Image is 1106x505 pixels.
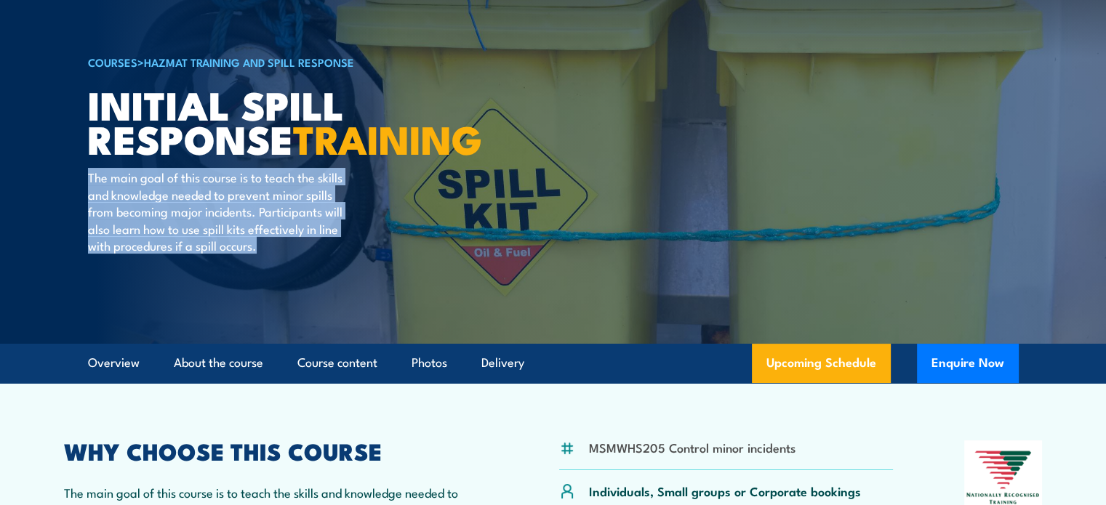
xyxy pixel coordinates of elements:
[589,482,861,499] p: Individuals, Small groups or Corporate bookings
[88,169,353,254] p: The main goal of this course is to teach the skills and knowledge needed to prevent minor spills ...
[174,344,263,382] a: About the course
[144,54,354,70] a: HAZMAT Training and Spill Response
[589,439,796,456] li: MSMWHS205 Control minor incidents
[412,344,447,382] a: Photos
[64,440,489,461] h2: WHY CHOOSE THIS COURSE
[917,344,1019,383] button: Enquire Now
[88,54,137,70] a: COURSES
[88,53,447,70] h6: >
[297,344,377,382] a: Course content
[88,344,140,382] a: Overview
[752,344,891,383] a: Upcoming Schedule
[88,87,447,155] h1: Initial Spill Response
[293,108,482,168] strong: TRAINING
[481,344,524,382] a: Delivery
